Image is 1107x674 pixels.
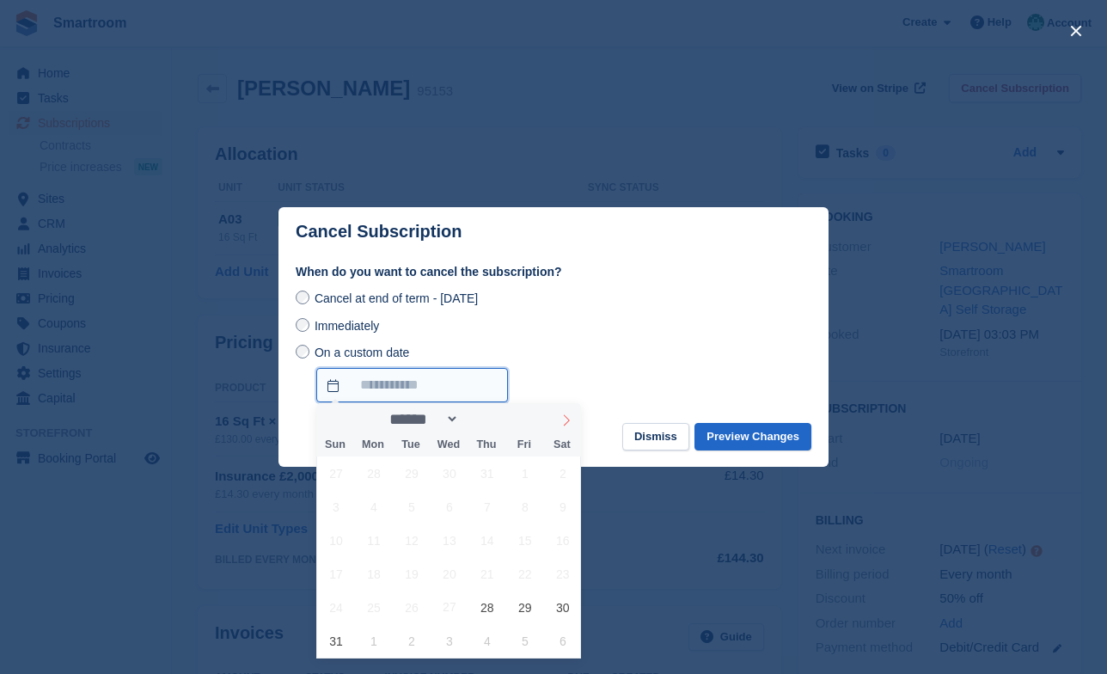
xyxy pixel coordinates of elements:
span: Thu [468,439,505,450]
span: August 10, 2025 [319,524,352,557]
span: July 28, 2025 [357,456,390,490]
span: July 27, 2025 [319,456,352,490]
button: close [1062,17,1090,45]
span: August 19, 2025 [394,557,428,591]
span: August 16, 2025 [546,524,579,557]
span: August 25, 2025 [357,591,390,624]
span: August 15, 2025 [508,524,541,557]
span: August 30, 2025 [546,591,579,624]
span: August 11, 2025 [357,524,390,557]
span: August 26, 2025 [394,591,428,624]
p: Cancel Subscription [296,222,462,242]
span: August 9, 2025 [546,490,579,524]
span: September 2, 2025 [394,624,428,658]
span: August 7, 2025 [470,490,504,524]
label: When do you want to cancel the subscription? [296,263,811,281]
span: August 24, 2025 [319,591,352,624]
input: Year [459,410,513,428]
span: August 2, 2025 [546,456,579,490]
span: August 14, 2025 [470,524,504,557]
button: Preview Changes [694,423,811,451]
span: Fri [505,439,543,450]
input: On a custom date [316,368,508,402]
span: August 28, 2025 [470,591,504,624]
span: August 1, 2025 [508,456,541,490]
input: Immediately [296,318,309,332]
span: August 13, 2025 [432,524,466,557]
span: September 5, 2025 [508,624,541,658]
span: July 31, 2025 [470,456,504,490]
span: August 31, 2025 [319,624,352,658]
select: Month [384,410,460,428]
span: August 4, 2025 [357,490,390,524]
span: August 6, 2025 [432,490,466,524]
span: On a custom date [315,346,410,359]
span: Immediately [315,319,379,333]
button: Dismiss [622,423,689,451]
span: July 30, 2025 [432,456,466,490]
span: Sat [543,439,581,450]
span: August 22, 2025 [508,557,541,591]
span: August 20, 2025 [432,557,466,591]
span: September 6, 2025 [546,624,579,658]
span: July 29, 2025 [394,456,428,490]
span: Tue [392,439,430,450]
span: September 1, 2025 [357,624,390,658]
span: August 27, 2025 [432,591,466,624]
span: August 12, 2025 [394,524,428,557]
span: Mon [354,439,392,450]
span: August 21, 2025 [470,557,504,591]
span: Cancel at end of term - [DATE] [315,291,478,305]
span: Sun [316,439,354,450]
input: Cancel at end of term - [DATE] [296,291,309,304]
span: August 18, 2025 [357,557,390,591]
span: September 4, 2025 [470,624,504,658]
span: August 3, 2025 [319,490,352,524]
span: August 5, 2025 [394,490,428,524]
span: August 29, 2025 [508,591,541,624]
span: August 8, 2025 [508,490,541,524]
span: August 23, 2025 [546,557,579,591]
span: Wed [430,439,468,450]
span: September 3, 2025 [432,624,466,658]
input: On a custom date [296,345,309,358]
span: August 17, 2025 [319,557,352,591]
